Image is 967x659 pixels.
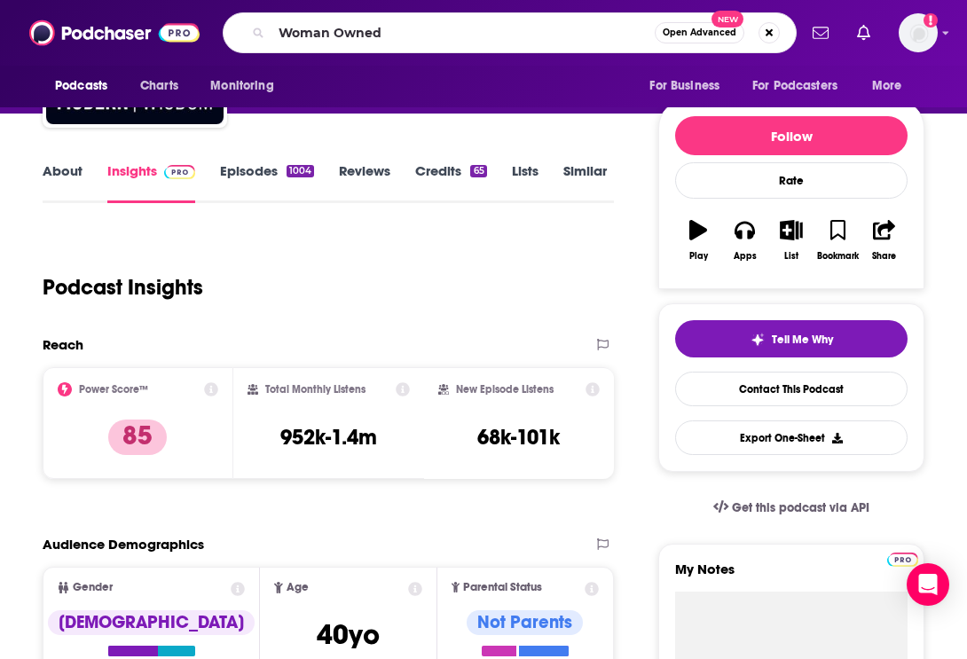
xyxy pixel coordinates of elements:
button: Show profile menu [899,13,938,52]
div: Bookmark [817,251,859,262]
button: Play [675,208,721,272]
button: open menu [43,69,130,103]
input: Search podcasts, credits, & more... [271,19,655,47]
span: Charts [140,74,178,98]
a: Contact This Podcast [675,372,908,406]
button: tell me why sparkleTell Me Why [675,320,908,357]
a: Charts [129,69,189,103]
h2: Audience Demographics [43,536,204,553]
span: Open Advanced [663,28,736,37]
div: List [784,251,798,262]
h3: 68k-101k [477,424,560,451]
img: User Profile [899,13,938,52]
div: Not Parents [467,610,583,635]
button: Open AdvancedNew [655,22,744,43]
span: For Podcasters [752,74,837,98]
button: List [768,208,814,272]
a: About [43,162,83,203]
h2: Reach [43,336,83,353]
div: Play [689,251,708,262]
div: Share [872,251,896,262]
a: Show notifications dropdown [850,18,877,48]
a: Reviews [339,162,390,203]
span: Gender [73,582,113,593]
a: Similar [563,162,607,203]
span: Get this podcast via API [732,500,869,515]
a: Show notifications dropdown [806,18,836,48]
p: 85 [108,420,167,455]
svg: Add a profile image [924,13,938,27]
button: Share [861,208,908,272]
a: Lists [512,162,539,203]
div: Search podcasts, credits, & more... [223,12,797,53]
div: [DEMOGRAPHIC_DATA] [48,610,255,635]
a: Get this podcast via API [699,486,884,530]
button: open menu [741,69,863,103]
img: Podchaser - Follow, Share and Rate Podcasts [29,16,200,50]
span: Podcasts [55,74,107,98]
h2: Total Monthly Listens [265,383,366,396]
span: 40 yo [317,617,380,652]
h1: Podcast Insights [43,274,203,301]
span: Age [287,582,309,593]
a: InsightsPodchaser Pro [107,162,195,203]
img: tell me why sparkle [751,333,765,347]
h2: Power Score™ [79,383,148,396]
button: open menu [860,69,924,103]
a: Credits65 [415,162,486,203]
img: Podchaser Pro [164,165,195,179]
span: New [711,11,743,27]
span: Monitoring [210,74,273,98]
div: Rate [675,162,908,199]
span: More [872,74,902,98]
button: open menu [198,69,296,103]
span: Parental Status [463,582,542,593]
div: 1004 [287,165,314,177]
div: Apps [734,251,757,262]
button: open menu [637,69,742,103]
img: Podchaser Pro [887,553,918,567]
button: Follow [675,116,908,155]
button: Apps [721,208,767,272]
span: Tell Me Why [772,333,833,347]
h2: New Episode Listens [456,383,554,396]
a: Episodes1004 [220,162,314,203]
button: Bookmark [814,208,861,272]
span: For Business [649,74,719,98]
button: Export One-Sheet [675,420,908,455]
div: Open Intercom Messenger [907,563,949,606]
h3: 952k-1.4m [280,424,377,451]
label: My Notes [675,561,908,592]
div: 65 [470,165,486,177]
span: Logged in as alignPR [899,13,938,52]
a: Pro website [887,550,918,567]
